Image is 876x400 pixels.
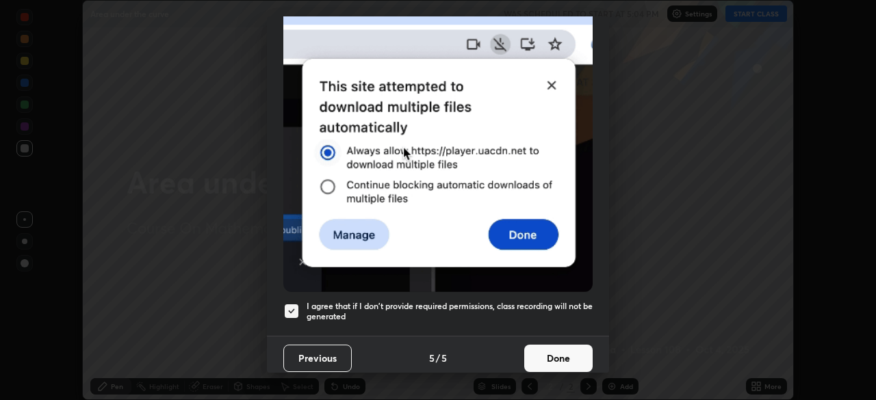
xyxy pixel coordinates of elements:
h4: / [436,351,440,365]
h5: I agree that if I don't provide required permissions, class recording will not be generated [307,301,593,322]
button: Done [524,345,593,372]
h4: 5 [441,351,447,365]
button: Previous [283,345,352,372]
h4: 5 [429,351,435,365]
